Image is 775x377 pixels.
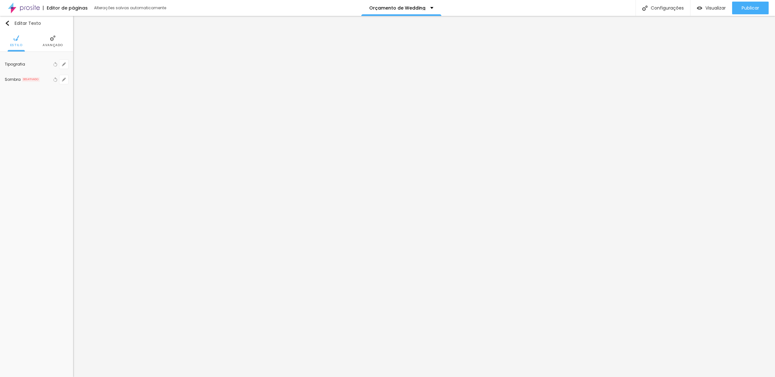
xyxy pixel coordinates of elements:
[13,35,19,41] img: Icone
[697,5,702,11] img: view-1.svg
[43,44,63,47] span: Avançado
[690,2,732,14] button: Visualizar
[369,6,425,10] p: Orçamento de Wedding
[5,21,41,26] div: Editar Texto
[5,78,21,81] div: Sombra
[73,16,775,377] iframe: Editor
[10,44,23,47] span: Estilo
[5,62,52,66] div: Tipografia
[642,5,648,11] img: Icone
[94,6,167,10] div: Alterações salvas automaticamente
[742,5,759,10] span: Publicar
[705,5,726,10] span: Visualizar
[50,35,56,41] img: Icone
[43,6,88,10] div: Editor de páginas
[5,21,10,26] img: Icone
[22,77,40,82] span: DESATIVADO
[732,2,769,14] button: Publicar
